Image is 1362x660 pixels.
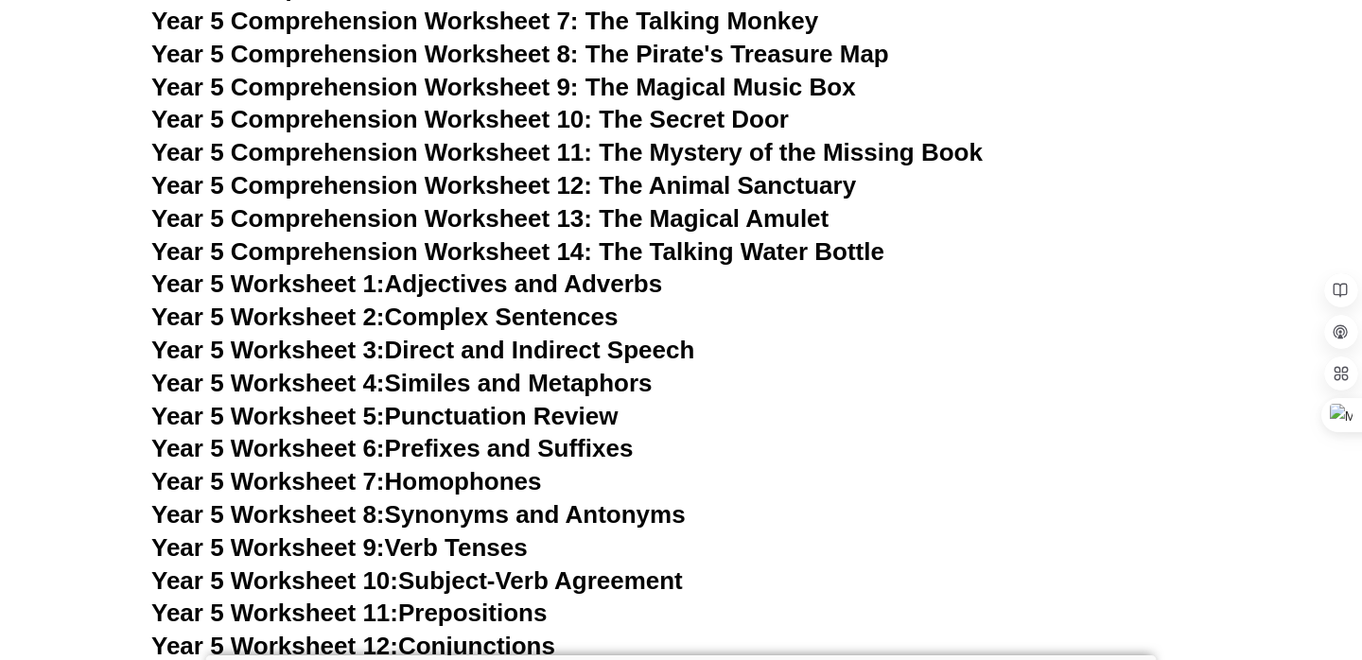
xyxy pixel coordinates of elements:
a: Year 5 Comprehension Worksheet 13: The Magical Amulet [151,204,829,233]
iframe: Chat Widget [1038,446,1362,660]
span: Year 5 Worksheet 10: [151,566,398,595]
a: Year 5 Comprehension Worksheet 14: The Talking Water Bottle [151,237,884,266]
a: Year 5 Worksheet 11:Prepositions [151,599,547,627]
a: Year 5 Comprehension Worksheet 11: The Mystery of the Missing Book [151,138,983,166]
a: Year 5 Worksheet 8:Synonyms and Antonyms [151,500,686,529]
span: Year 5 Worksheet 12: [151,632,398,660]
a: Year 5 Comprehension Worksheet 10: The Secret Door [151,105,789,133]
a: Year 5 Comprehension Worksheet 8: The Pirate's Treasure Map [151,40,889,68]
a: Year 5 Worksheet 1:Adjectives and Adverbs [151,269,662,298]
span: Year 5 Worksheet 2: [151,303,385,331]
span: Year 5 Worksheet 11: [151,599,398,627]
a: Year 5 Worksheet 3:Direct and Indirect Speech [151,336,694,364]
a: Year 5 Comprehension Worksheet 9: The Magical Music Box [151,73,856,101]
a: Year 5 Worksheet 7:Homophones [151,467,542,495]
span: Year 5 Worksheet 1: [151,269,385,298]
a: Year 5 Comprehension Worksheet 12: The Animal Sanctuary [151,171,856,200]
span: Year 5 Worksheet 4: [151,369,385,397]
a: Year 5 Worksheet 4:Similes and Metaphors [151,369,653,397]
span: Year 5 Worksheet 8: [151,500,385,529]
a: Year 5 Worksheet 6:Prefixes and Suffixes [151,434,633,462]
span: Year 5 Worksheet 9: [151,533,385,562]
a: Year 5 Comprehension Worksheet 7: The Talking Monkey [151,7,818,35]
a: Year 5 Worksheet 5:Punctuation Review [151,402,618,430]
a: Year 5 Worksheet 2:Complex Sentences [151,303,618,331]
span: Year 5 Worksheet 5: [151,402,385,430]
span: Year 5 Worksheet 6: [151,434,385,462]
a: Year 5 Worksheet 12:Conjunctions [151,632,555,660]
a: Year 5 Worksheet 9:Verb Tenses [151,533,528,562]
a: Year 5 Worksheet 10:Subject-Verb Agreement [151,566,683,595]
span: Year 5 Worksheet 3: [151,336,385,364]
span: Year 5 Worksheet 7: [151,467,385,495]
